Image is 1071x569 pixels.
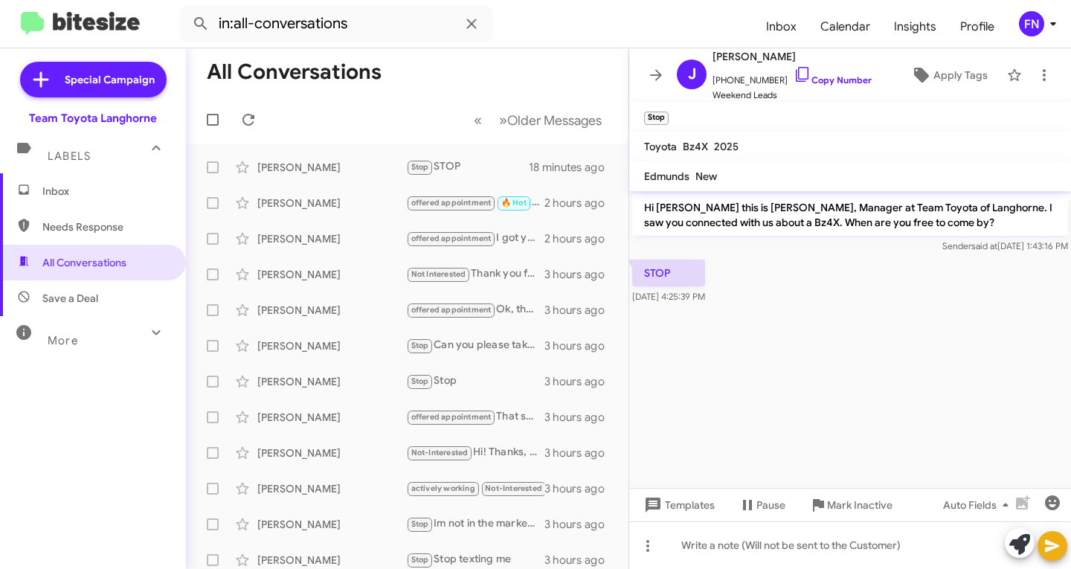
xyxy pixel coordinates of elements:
[42,291,98,306] span: Save a Deal
[632,291,705,302] span: [DATE] 4:25:39 PM
[20,62,167,97] a: Special Campaign
[644,140,677,153] span: Toyota
[882,5,948,48] a: Insights
[42,219,169,234] span: Needs Response
[406,515,544,533] div: Im not in the market for a car, please don't text me anymore
[942,240,1068,251] span: Sender [DATE] 1:43:16 PM
[629,492,727,518] button: Templates
[406,158,529,176] div: STOP
[29,111,157,126] div: Team Toyota Langhorne
[794,74,872,86] a: Copy Number
[411,162,429,172] span: Stop
[713,48,872,65] span: [PERSON_NAME]
[797,492,904,518] button: Mark Inactive
[544,481,617,496] div: 3 hours ago
[713,88,872,103] span: Weekend Leads
[257,267,406,282] div: [PERSON_NAME]
[695,170,717,183] span: New
[411,269,466,279] span: Not Interested
[411,555,429,565] span: Stop
[544,446,617,460] div: 3 hours ago
[1006,11,1055,36] button: FN
[544,553,617,568] div: 3 hours ago
[632,194,1068,236] p: Hi [PERSON_NAME] this is [PERSON_NAME], Manager at Team Toyota of Langhorne. I saw you connected ...
[1019,11,1044,36] div: FN
[257,410,406,425] div: [PERSON_NAME]
[808,5,882,48] a: Calendar
[406,444,544,461] div: Hi! Thanks, I'm not interested anymore.
[180,6,492,42] input: Search
[683,140,708,153] span: Bz4X
[727,492,797,518] button: Pause
[544,338,617,353] div: 3 hours ago
[42,184,169,199] span: Inbox
[507,112,602,129] span: Older Messages
[933,62,988,89] span: Apply Tags
[490,105,611,135] button: Next
[931,492,1026,518] button: Auto Fields
[406,480,544,497] div: Not in the market. Thanks.
[544,267,617,282] div: 3 hours ago
[411,376,429,386] span: Stop
[474,111,482,129] span: «
[406,194,544,211] div: Perfect! I've scheduled your appointment for [DATE] at 4:30pm. Looking forward to seeing you then...
[544,196,617,210] div: 2 hours ago
[754,5,808,48] a: Inbox
[411,198,492,208] span: offered appointment
[971,240,997,251] span: said at
[257,338,406,353] div: [PERSON_NAME]
[632,260,705,286] p: STOP
[544,410,617,425] div: 3 hours ago
[411,234,492,243] span: offered appointment
[501,198,527,208] span: 🔥 Hot
[406,301,544,318] div: Ok, thanks
[713,65,872,88] span: [PHONE_NUMBER]
[544,517,617,532] div: 3 hours ago
[411,412,492,422] span: offered appointment
[544,303,617,318] div: 3 hours ago
[257,231,406,246] div: [PERSON_NAME]
[257,196,406,210] div: [PERSON_NAME]
[406,551,544,568] div: Stop texting me
[688,62,696,86] span: J
[257,553,406,568] div: [PERSON_NAME]
[48,150,91,163] span: Labels
[406,266,544,283] div: Thank you for your kind words! We're here whenever you need us. Feel free to reach out if you eve...
[644,112,669,125] small: Stop
[411,483,475,493] span: actively working
[257,374,406,389] div: [PERSON_NAME]
[948,5,1006,48] a: Profile
[257,303,406,318] div: [PERSON_NAME]
[485,483,542,493] span: Not-Interested
[411,519,429,529] span: Stop
[898,62,1000,89] button: Apply Tags
[529,160,617,175] div: 18 minutes ago
[65,72,155,87] span: Special Campaign
[207,60,382,84] h1: All Conversations
[406,337,544,354] div: Can you please take us off your list I never inquired
[466,105,611,135] nav: Page navigation example
[257,446,406,460] div: [PERSON_NAME]
[827,492,892,518] span: Mark Inactive
[644,170,689,183] span: Edmunds
[544,374,617,389] div: 3 hours ago
[257,517,406,532] div: [PERSON_NAME]
[544,231,617,246] div: 2 hours ago
[411,305,492,315] span: offered appointment
[406,373,544,390] div: Stop
[48,334,78,347] span: More
[257,481,406,496] div: [PERSON_NAME]
[465,105,491,135] button: Previous
[257,160,406,175] div: [PERSON_NAME]
[756,492,785,518] span: Pause
[42,255,126,270] span: All Conversations
[641,492,715,518] span: Templates
[943,492,1014,518] span: Auto Fields
[499,111,507,129] span: »
[411,341,429,350] span: Stop
[714,140,739,153] span: 2025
